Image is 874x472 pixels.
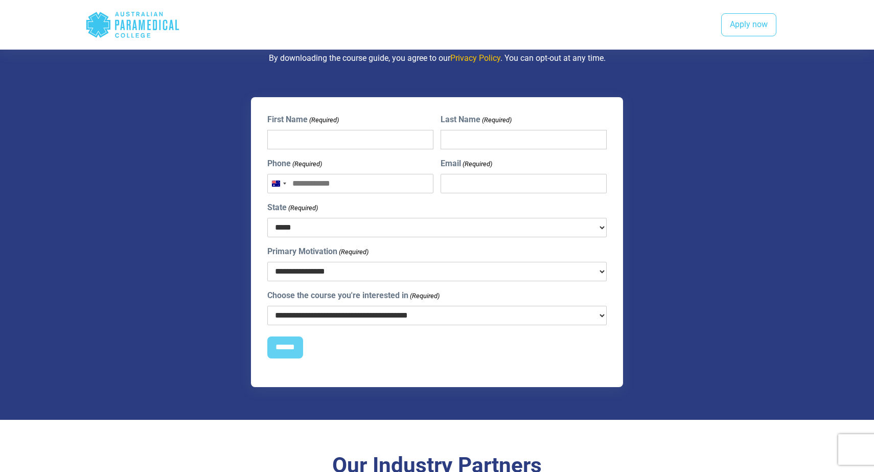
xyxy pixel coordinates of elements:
span: (Required) [409,291,440,301]
span: (Required) [481,115,512,125]
span: (Required) [309,115,339,125]
span: (Required) [288,203,318,213]
button: Selected country [268,174,289,193]
label: Choose the course you're interested in [267,289,440,302]
label: Primary Motivation [267,245,369,258]
span: (Required) [338,247,369,257]
label: State [267,201,318,214]
label: Last Name [441,114,512,126]
label: First Name [267,114,339,126]
a: Apply now [721,13,776,37]
span: (Required) [292,159,323,169]
label: Phone [267,158,322,170]
p: By downloading the course guide, you agree to our . You can opt-out at any time. [138,52,736,64]
a: Privacy Policy [450,53,500,63]
label: Email [441,158,492,170]
span: (Required) [462,159,492,169]
div: Australian Paramedical College [85,8,180,41]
